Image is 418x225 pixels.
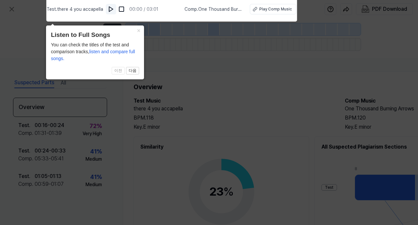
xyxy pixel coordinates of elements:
[129,6,158,13] div: 00:00 / 03:01
[134,25,144,35] button: Close
[250,4,296,14] button: Play Comp Music
[51,41,139,62] div: You can check the titles of the test and comparison tracks,
[108,6,114,12] img: play
[51,30,139,40] header: Listen to Full Songs
[126,67,139,75] button: 다음
[185,6,242,13] span: Comp . One Thousand Burning Arrows
[259,6,292,12] div: Play Comp Music
[47,6,103,13] span: Test . there 4 you accapella
[118,6,125,12] img: stop
[51,49,135,61] span: listen and compare full songs.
